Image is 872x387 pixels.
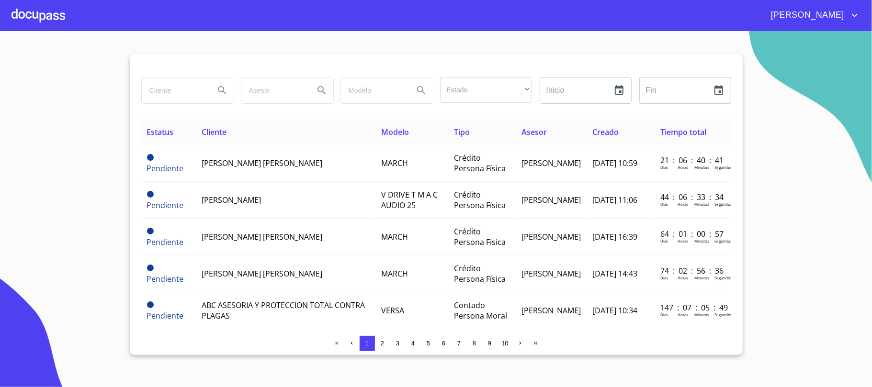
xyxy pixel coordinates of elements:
span: [DATE] 14:43 [592,268,637,279]
span: [DATE] 11:06 [592,195,637,205]
span: [DATE] 16:39 [592,232,637,242]
p: Horas [678,312,688,317]
span: Estatus [147,127,174,137]
button: account of current user [764,8,861,23]
span: [PERSON_NAME] [521,232,581,242]
span: Pendiente [147,237,184,247]
button: 6 [436,336,452,351]
span: Pendiente [147,163,184,174]
span: 5 [427,340,430,347]
span: Crédito Persona Física [454,189,506,210]
input: search [341,77,406,103]
span: MARCH [381,232,408,242]
p: Segundos [714,275,732,280]
span: 7 [457,340,461,347]
span: [PERSON_NAME] [764,8,849,23]
span: MARCH [381,268,408,279]
span: 10 [501,340,508,347]
p: Dias [660,201,668,207]
span: [PERSON_NAME] [202,195,261,205]
span: 4 [411,340,415,347]
p: Segundos [714,165,732,170]
span: V DRIVE T M A C AUDIO 25 [381,189,438,210]
span: 1 [365,340,369,347]
span: Pendiente [147,154,154,161]
input: search [241,77,306,103]
span: Tiempo total [660,127,706,137]
span: Cliente [202,127,226,137]
button: 10 [498,336,513,351]
button: 7 [452,336,467,351]
p: Dias [660,238,668,243]
p: Horas [678,165,688,170]
button: 1 [360,336,375,351]
span: [DATE] 10:59 [592,158,637,168]
span: 8 [473,340,476,347]
span: Contado Persona Moral [454,300,507,321]
div: ​ [440,77,532,103]
span: Crédito Persona Física [454,153,506,174]
span: Modelo [381,127,409,137]
span: [PERSON_NAME] [521,268,581,279]
button: 9 [482,336,498,351]
span: 3 [396,340,399,347]
span: Pendiente [147,310,184,321]
span: Pendiente [147,274,184,284]
span: 6 [442,340,445,347]
span: Pendiente [147,228,154,234]
p: Horas [678,238,688,243]
button: Search [310,79,333,102]
p: Minutos [694,201,709,207]
span: Tipo [454,127,470,137]
span: ABC ASESORIA Y PROTECCION TOTAL CONTRA PLAGAS [202,300,365,321]
p: 44 : 06 : 33 : 34 [660,192,725,202]
span: Creado [592,127,619,137]
span: [PERSON_NAME] [PERSON_NAME] [202,158,322,168]
span: VERSA [381,305,404,316]
p: Minutos [694,238,709,243]
p: Horas [678,201,688,207]
span: Crédito Persona Física [454,263,506,284]
span: [PERSON_NAME] [521,158,581,168]
p: Minutos [694,165,709,170]
p: 147 : 07 : 05 : 49 [660,302,725,313]
span: Pendiente [147,301,154,308]
p: Minutos [694,275,709,280]
p: Segundos [714,312,732,317]
button: 4 [406,336,421,351]
span: [PERSON_NAME] [PERSON_NAME] [202,232,322,242]
span: 9 [488,340,491,347]
button: Search [211,79,234,102]
span: [PERSON_NAME] [521,195,581,205]
button: 8 [467,336,482,351]
span: MARCH [381,158,408,168]
p: Segundos [714,238,732,243]
span: Asesor [521,127,547,137]
button: 3 [390,336,406,351]
p: Horas [678,275,688,280]
p: 21 : 06 : 40 : 41 [660,155,725,166]
p: Segundos [714,201,732,207]
span: 2 [381,340,384,347]
input: search [142,77,207,103]
p: Dias [660,312,668,317]
span: [DATE] 10:34 [592,305,637,316]
button: 2 [375,336,390,351]
span: Crédito Persona Física [454,226,506,247]
span: Pendiente [147,191,154,198]
button: Search [410,79,433,102]
p: 74 : 02 : 56 : 36 [660,265,725,276]
span: [PERSON_NAME] [PERSON_NAME] [202,268,322,279]
p: Dias [660,165,668,170]
p: Minutos [694,312,709,317]
button: 5 [421,336,436,351]
span: Pendiente [147,265,154,271]
p: Dias [660,275,668,280]
span: [PERSON_NAME] [521,305,581,316]
span: Pendiente [147,200,184,210]
p: 64 : 01 : 00 : 57 [660,229,725,239]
